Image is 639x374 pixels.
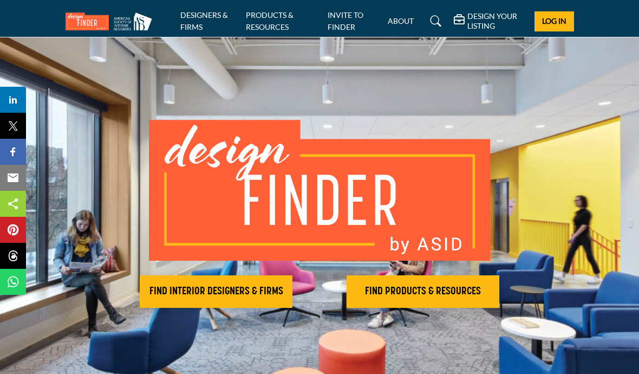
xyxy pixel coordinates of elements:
a: INVITE TO FINDER [328,10,363,31]
span: Log In [542,16,566,25]
img: Site Logo [66,12,158,30]
button: FIND INTERIOR DESIGNERS & FIRMS [140,275,292,308]
a: DESIGNERS & FIRMS [180,10,228,31]
h5: DESIGN YOUR LISTING [467,11,526,31]
button: Log In [534,11,573,31]
h2: FIND INTERIOR DESIGNERS & FIRMS [143,285,289,298]
img: image [149,120,490,261]
a: PRODUCTS & RESOURCES [246,10,294,31]
h2: FIND PRODUCTS & RESOURCES [350,285,496,298]
div: DESIGN YOUR LISTING [454,11,526,31]
a: ABOUT [388,16,414,25]
button: FIND PRODUCTS & RESOURCES [347,275,499,308]
a: Search [420,12,448,30]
